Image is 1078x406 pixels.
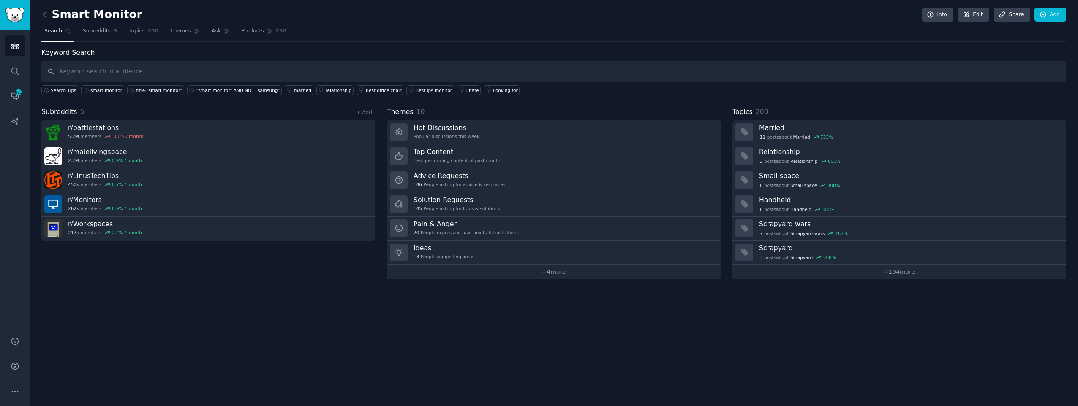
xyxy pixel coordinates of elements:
[68,171,142,180] h3: r/ LinusTechTips
[44,147,62,165] img: malelivingspace
[414,181,505,187] div: People asking for advice & resources
[958,8,989,22] a: Edit
[90,87,122,93] div: smart monitor
[387,120,721,144] a: Hot DiscussionsPopular discussions this week
[414,195,500,204] h3: Solution Requests
[41,144,375,168] a: r/malelivingspace2.7Mmembers0.9% / month
[414,157,501,163] div: Best-performing content of past month
[83,27,111,35] span: Subreddits
[790,254,813,260] span: Scrapyard
[790,158,817,164] span: Relationship
[196,87,280,93] div: "smart monitor" AND NOT "samsung"
[294,87,311,93] div: married
[760,206,763,212] span: 6
[112,181,142,187] div: 0.7 % / month
[68,147,142,156] h3: r/ malelivingspace
[127,85,184,95] a: title:"smart monitor"
[759,230,849,237] div: post s about
[44,219,62,237] img: Workspaces
[759,254,837,261] div: post s about
[414,123,479,132] h3: Hot Discussions
[732,265,1066,279] a: +194more
[242,27,264,35] span: Products
[387,265,721,279] a: +4more
[414,147,501,156] h3: Top Content
[285,85,313,95] a: married
[316,85,354,95] a: relationship
[759,244,1060,252] h3: Scrapyard
[732,217,1066,241] a: Scrapyard wars7postsaboutScrapyard wars267%
[44,171,62,189] img: LinusTechTips
[41,8,142,22] h2: Smart Monitor
[387,192,721,217] a: Solution Requests145People asking for tools & solutions
[68,157,79,163] span: 2.7M
[828,182,840,188] div: 300 %
[387,107,414,117] span: Themes
[41,49,95,57] label: Keyword Search
[239,24,289,42] a: Products258
[136,87,182,93] div: title:"smart monitor"
[44,123,62,141] img: battlestations
[41,24,74,42] a: Search
[759,195,1060,204] h3: Handheld
[732,192,1066,217] a: Handheld6postsaboutHandheld300%
[41,168,375,192] a: r/LinusTechTips450kmembers0.7% / month
[44,27,62,35] span: Search
[457,85,481,95] a: I hate
[414,206,500,211] div: People asking for tools & solutions
[80,24,120,42] a: Subreddits5
[994,8,1030,22] a: Share
[41,85,78,95] button: Search Tips
[760,254,763,260] span: 3
[209,24,233,42] a: Ask
[68,230,142,235] div: members
[732,144,1066,168] a: Relationship3postsaboutRelationship600%
[414,244,474,252] h3: Ideas
[828,158,841,164] div: 600 %
[790,206,811,212] span: Handheld
[414,181,422,187] span: 146
[126,24,161,42] a: Topics200
[5,8,24,22] img: GummySearch logo
[68,206,142,211] div: members
[760,134,765,140] span: 11
[414,254,474,260] div: People suggesting ideas
[760,158,763,164] span: 3
[81,85,124,95] a: smart monitor
[790,230,825,236] span: Scrapyard wars
[68,219,142,228] h3: r/ Workspaces
[822,206,835,212] div: 300 %
[732,241,1066,265] a: Scrapyard3postsaboutScrapyard200%
[80,108,84,116] span: 5
[416,108,425,116] span: 10
[823,254,836,260] div: 200 %
[466,87,479,93] div: I hate
[114,27,117,35] span: 5
[387,168,721,192] a: Advice Requests146People asking for advice & resources
[732,107,753,117] span: Topics
[759,147,1060,156] h3: Relationship
[387,144,721,168] a: Top ContentBest-performing content of past month
[68,181,142,187] div: members
[129,27,144,35] span: Topics
[41,192,375,217] a: r/Monitors262kmembers0.9% / month
[212,27,221,35] span: Ask
[484,85,520,95] a: Looking for
[276,27,287,35] span: 258
[112,157,142,163] div: 0.9 % / month
[68,133,143,139] div: members
[68,123,143,132] h3: r/ battlestations
[112,133,144,139] div: -0.0 % / month
[759,206,836,213] div: post s about
[68,230,79,235] span: 217k
[732,120,1066,144] a: Married11postsaboutMarried733%
[759,181,841,189] div: post s about
[68,157,142,163] div: members
[44,195,62,213] img: Monitors
[41,107,77,117] span: Subreddits
[760,230,763,236] span: 7
[414,254,419,260] span: 13
[835,230,848,236] div: 267 %
[820,134,833,140] div: 733 %
[357,85,403,95] a: Best office chair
